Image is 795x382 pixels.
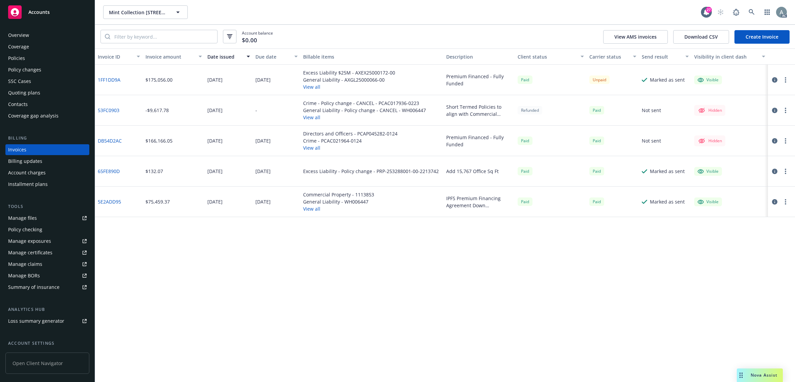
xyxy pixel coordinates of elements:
div: [DATE] [255,198,271,205]
div: Paid [589,136,604,145]
div: - [255,107,257,114]
div: Visibility in client dash [694,53,758,60]
div: Visible [698,199,719,205]
a: Manage certificates [5,247,89,258]
a: Start snowing [714,5,727,19]
div: Add 15,767 Office Sq Ft [446,168,499,175]
a: Coverage [5,41,89,52]
button: Due date [253,48,300,65]
div: Send result [642,53,681,60]
span: Account balance [242,30,273,43]
button: Nova Assist [737,368,783,382]
div: Marked as sent [650,168,685,175]
div: Paid [518,197,532,206]
div: $175,056.00 [145,76,173,83]
div: Manage files [8,213,37,224]
a: Manage claims [5,259,89,270]
button: Carrier status [587,48,639,65]
div: Carrier status [589,53,629,60]
div: Date issued [207,53,242,60]
a: DB54D2AC [98,137,122,144]
div: Summary of insurance [8,282,60,293]
button: View all [303,144,397,151]
div: Commercial Property - 1113853 [303,191,374,198]
div: $166,166.05 [145,137,173,144]
div: Short Termed Policies to align with Commercial Property [446,103,513,118]
div: 27 [706,7,712,13]
div: Policy changes [8,64,41,75]
div: Excess Liability - Policy change - PRP-253288001-00-2213742 [303,168,439,175]
div: Quoting plans [8,87,40,98]
button: View all [303,83,395,90]
div: Hidden [698,137,722,145]
a: Manage BORs [5,270,89,281]
div: Paid [518,136,532,145]
button: Visibility in client dash [691,48,768,65]
div: Coverage gap analysis [8,110,59,121]
div: -$9,617.78 [145,107,169,114]
div: [DATE] [207,107,223,114]
div: Billing [5,135,89,142]
div: Policy checking [8,224,42,235]
svg: Search [105,34,110,39]
span: Paid [589,167,604,175]
div: General Liability - AXGL25000066-00 [303,76,395,83]
a: Accounts [5,3,89,22]
span: Nova Assist [751,372,777,378]
a: 1FF1DD9A [98,76,120,83]
div: Premium Financed - Fully Funded [446,73,513,87]
div: [DATE] [207,76,223,83]
span: Paid [518,76,532,84]
div: [DATE] [207,137,223,144]
div: General Liability - Policy change - CANCEL - WH006447 [303,107,426,114]
a: Account charges [5,167,89,178]
button: View all [303,205,374,212]
a: 65FE890D [98,168,120,175]
div: Analytics hub [5,306,89,313]
div: Paid [518,167,532,175]
a: Invoices [5,144,89,155]
div: Marked as sent [650,198,685,205]
a: Search [745,5,758,19]
a: Policy checking [5,224,89,235]
div: Invoice ID [98,53,133,60]
div: $75,459.37 [145,198,170,205]
button: Invoice amount [143,48,205,65]
span: Paid [589,106,604,114]
div: Coverage [8,41,29,52]
div: Overview [8,30,29,41]
a: Coverage gap analysis [5,110,89,121]
div: Drag to move [737,368,745,382]
div: Manage exposures [8,236,51,247]
a: Quoting plans [5,87,89,98]
span: Paid [589,197,604,206]
div: Billing updates [8,156,42,167]
div: Invoice amount [145,53,195,60]
span: Mint Collection [STREET_ADDRESS][PERSON_NAME] Condominium Owners' Association [109,9,167,16]
a: Summary of insurance [5,282,89,293]
a: Create Invoice [734,30,790,44]
a: SSC Cases [5,76,89,87]
button: Invoice ID [95,48,143,65]
div: $132.07 [145,168,163,175]
div: Marked as sent [650,76,685,83]
div: Premium Financed - Fully Funded [446,134,513,148]
a: 53FC0903 [98,107,119,114]
a: Manage exposures [5,236,89,247]
img: photo [776,7,787,18]
div: Not sent [642,137,661,144]
div: Crime - Policy change - CANCEL - PCAC017936-0223 [303,100,426,107]
div: Excess Liability $25M - AXEX25000172-00 [303,69,395,76]
a: Contacts [5,99,89,110]
a: Loss summary generator [5,316,89,326]
a: Manage files [5,213,89,224]
button: Send result [639,48,691,65]
a: Policy changes [5,64,89,75]
div: [DATE] [255,76,271,83]
div: Refunded [518,106,542,114]
div: Visible [698,168,719,174]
